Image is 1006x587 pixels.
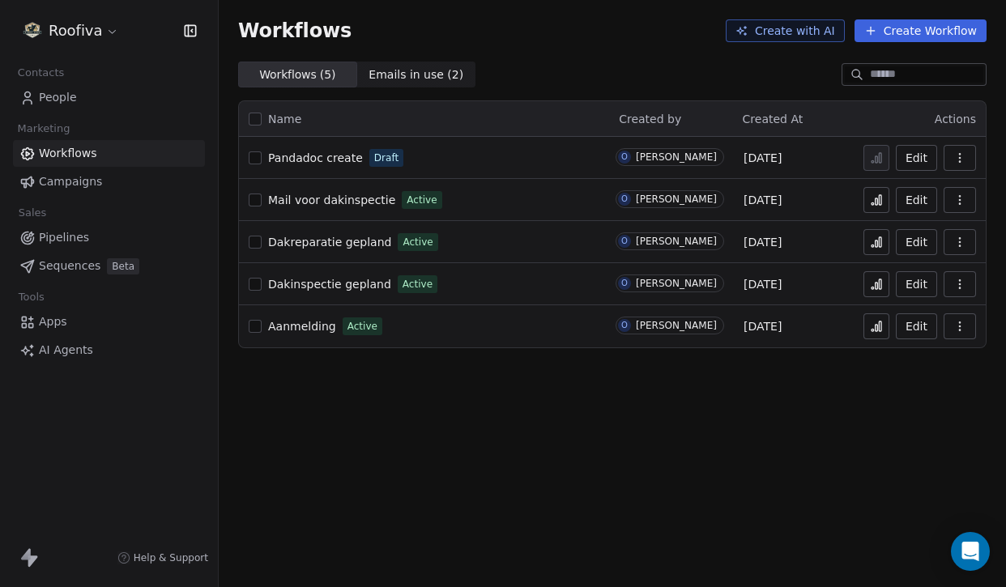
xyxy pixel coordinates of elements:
[619,113,681,125] span: Created by
[39,145,97,162] span: Workflows
[13,224,205,251] a: Pipelines
[621,151,628,164] div: O
[726,19,845,42] button: Create with AI
[13,168,205,195] a: Campaigns
[39,342,93,359] span: AI Agents
[11,117,77,141] span: Marketing
[896,187,937,213] button: Edit
[743,113,804,125] span: Created At
[621,277,628,290] div: O
[621,319,628,332] div: O
[636,320,717,331] div: [PERSON_NAME]
[39,229,89,246] span: Pipelines
[407,193,437,207] span: Active
[268,278,391,291] span: Dakinspectie gepland
[268,318,336,334] a: Aanmelding
[107,258,139,274] span: Beta
[369,66,463,83] span: Emails in use ( 2 )
[11,285,51,309] span: Tools
[268,192,395,208] a: Mail voor dakinspectie
[896,313,937,339] button: Edit
[268,276,391,292] a: Dakinspectie gepland
[744,234,782,250] span: [DATE]
[621,235,628,248] div: O
[268,234,391,250] a: Dakreparatie gepland
[268,111,301,128] span: Name
[896,271,937,297] button: Edit
[403,235,433,249] span: Active
[268,194,395,206] span: Mail voor dakinspectie
[117,551,208,564] a: Help & Support
[39,89,77,106] span: People
[896,145,937,171] button: Edit
[347,319,377,334] span: Active
[636,236,717,247] div: [PERSON_NAME]
[935,113,976,125] span: Actions
[11,61,71,85] span: Contacts
[855,19,987,42] button: Create Workflow
[621,193,628,206] div: O
[636,194,717,205] div: [PERSON_NAME]
[134,551,208,564] span: Help & Support
[268,151,363,164] span: Pandadoc create
[13,308,205,335] a: Apps
[49,20,102,41] span: Roofiva
[39,257,100,274] span: Sequences
[23,21,42,40] img: Roofiva%20logo%20flavicon.png
[636,278,717,289] div: [PERSON_NAME]
[744,192,782,208] span: [DATE]
[13,337,205,364] a: AI Agents
[636,151,717,163] div: [PERSON_NAME]
[268,150,363,166] a: Pandadoc create
[238,19,352,42] span: Workflows
[13,140,205,167] a: Workflows
[896,229,937,255] button: Edit
[39,313,67,330] span: Apps
[951,532,990,571] div: Open Intercom Messenger
[268,320,336,333] span: Aanmelding
[374,151,399,165] span: Draft
[744,150,782,166] span: [DATE]
[744,318,782,334] span: [DATE]
[13,84,205,111] a: People
[39,173,102,190] span: Campaigns
[13,253,205,279] a: SequencesBeta
[403,277,433,291] span: Active
[19,17,122,45] button: Roofiva
[268,236,391,249] span: Dakreparatie gepland
[744,276,782,292] span: [DATE]
[11,201,53,225] span: Sales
